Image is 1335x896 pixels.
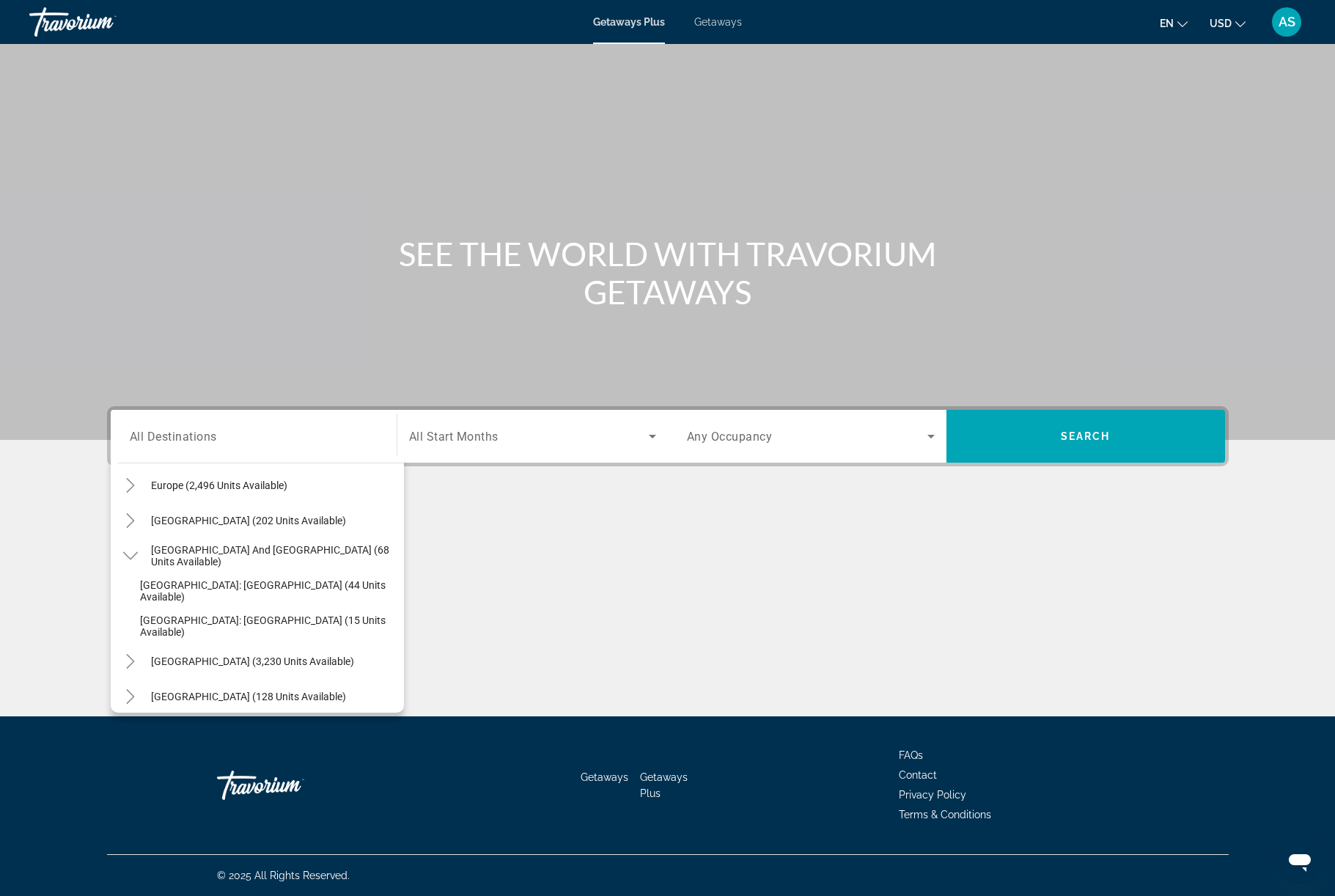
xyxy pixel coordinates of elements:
[133,613,404,639] button: [GEOGRAPHIC_DATA]: [GEOGRAPHIC_DATA] (15 units available)
[151,691,346,702] span: [GEOGRAPHIC_DATA] (128 units available)
[130,429,217,443] span: All Destinations
[687,430,773,444] span: Any Occupancy
[1160,18,1174,29] span: en
[118,508,144,534] button: Toggle Australia (202 units available)
[946,410,1225,463] button: Search
[151,480,287,491] span: Europe (2,496 units available)
[581,771,628,783] a: Getaways
[118,543,144,569] button: Toggle South Pacific and Oceania (68 units available)
[593,16,665,28] a: Getaways Plus
[899,769,937,781] a: Contact
[1210,18,1232,29] span: USD
[217,870,350,881] span: © 2025 All Rights Reserved.
[151,656,354,667] span: [GEOGRAPHIC_DATA] (3,230 units available)
[29,3,176,41] a: Travorium
[151,544,397,568] span: [GEOGRAPHIC_DATA] and [GEOGRAPHIC_DATA] (68 units available)
[133,578,404,604] button: [GEOGRAPHIC_DATA]: [GEOGRAPHIC_DATA] (44 units available)
[1160,12,1188,34] button: Change language
[1279,15,1295,29] span: AS
[640,771,688,799] a: Getaways Plus
[1210,12,1246,34] button: Change currency
[144,543,404,569] button: [GEOGRAPHIC_DATA] and [GEOGRAPHIC_DATA] (68 units available)
[144,507,353,534] button: [GEOGRAPHIC_DATA] (202 units available)
[1061,430,1111,442] span: Search
[140,614,397,638] span: [GEOGRAPHIC_DATA]: [GEOGRAPHIC_DATA] (15 units available)
[409,430,499,444] span: All Start Months
[1268,7,1306,37] button: User Menu
[118,684,144,710] button: Toggle Central America (128 units available)
[151,515,346,526] span: [GEOGRAPHIC_DATA] (202 units available)
[140,579,397,603] span: [GEOGRAPHIC_DATA]: [GEOGRAPHIC_DATA] (44 units available)
[111,410,1225,463] div: Search widget
[393,235,943,311] h1: SEE THE WORLD WITH TRAVORIUM GETAWAYS
[144,683,353,710] button: [GEOGRAPHIC_DATA] (128 units available)
[694,16,742,28] a: Getaways
[144,472,295,499] button: Europe (2,496 units available)
[899,809,991,820] a: Terms & Conditions
[1276,837,1323,884] iframe: Button to launch messaging window
[118,649,144,675] button: Toggle South America (3,230 units available)
[118,473,144,499] button: Toggle Europe (2,496 units available)
[217,763,364,807] a: Travorium
[144,648,361,675] button: [GEOGRAPHIC_DATA] (3,230 units available)
[899,749,923,761] a: FAQs
[899,789,966,801] a: Privacy Policy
